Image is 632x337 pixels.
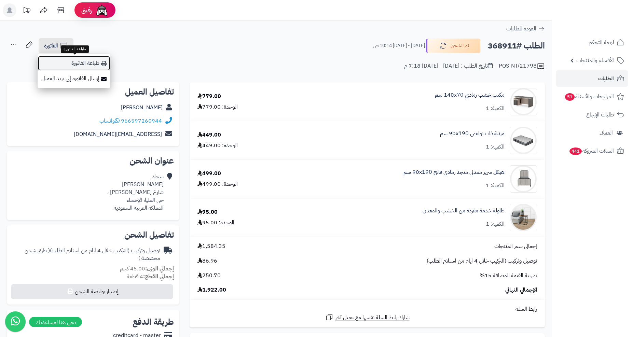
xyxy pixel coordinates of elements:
a: العملاء [556,125,628,141]
span: 86.96 [197,257,217,265]
img: 1752131216-1-90x90.jpg [510,204,537,231]
span: السلات المتروكة [569,146,614,156]
span: لوحة التحكم [589,38,614,47]
small: [DATE] - [DATE] 10:14 ص [373,42,425,49]
span: المراجعات والأسئلة [564,92,614,101]
div: الكمية: 1 [486,143,505,151]
div: الوحدة: 95.00 [197,219,234,227]
div: الكمية: 1 [486,104,505,112]
a: مكتب خشب رمادي 140x70 سم [435,91,505,99]
a: واتساب [99,117,120,125]
span: الأقسام والمنتجات [576,56,614,65]
span: 441 [569,148,582,155]
a: مرتبة ذات نوابض 90x190 سم [440,130,505,138]
h2: تفاصيل العميل [12,88,174,96]
div: 499.00 [197,170,221,178]
span: ( طرق شحن مخصصة ) [25,247,160,263]
a: لوحة التحكم [556,34,628,51]
span: توصيل وتركيب (التركيب خلال 4 ايام من استلام الطلب) [427,257,537,265]
span: الفاتورة [44,42,58,50]
span: 1,584.35 [197,242,225,250]
div: الوحدة: 499.00 [197,180,238,188]
button: تم الشحن [426,39,481,53]
span: الطلبات [598,74,614,83]
a: هيكل سرير معدني منجد رمادي فاتح 90x190 سم [403,168,505,176]
span: الإجمالي النهائي [505,286,537,294]
small: 4 قطعة [127,272,174,281]
a: الطلبات [556,70,628,87]
span: العملاء [600,128,613,138]
div: رابط السلة [192,305,542,313]
img: 1709109230-220614010194-90x90.jpg [510,88,537,115]
strong: إجمالي القطع: [143,272,174,281]
a: [PERSON_NAME] [121,103,163,112]
div: 449.00 [197,131,221,139]
a: السلات المتروكة441 [556,143,628,159]
a: 966597260944 [121,117,162,125]
strong: إجمالي الوزن: [145,265,174,273]
a: شارك رابط السلة نفسها مع عميل آخر [325,313,410,322]
img: ai-face.png [95,3,109,17]
a: طاولة خدمة مفردة من الخشب والمعدن [423,207,505,215]
button: إصدار بوليصة الشحن [11,284,173,299]
span: رفيق [81,6,92,14]
span: ضريبة القيمة المضافة 15% [480,272,537,280]
h2: طريقة الدفع [133,318,174,326]
a: إرسال الفاتورة إلى بريد العميل [38,71,110,86]
a: الفاتورة [39,38,73,53]
span: 51 [565,93,575,101]
div: 95.00 [197,208,218,216]
span: 1,922.00 [197,286,226,294]
a: طباعة الفاتورة [38,56,110,71]
div: سجاد [PERSON_NAME] شارع [PERSON_NAME] ، حي العليا، الإحساء المملكة العربية السعودية [107,173,164,212]
div: الوحدة: 779.00 [197,103,238,111]
div: 779.00 [197,93,221,100]
div: تاريخ الطلب : [DATE] - [DATE] 7:18 م [404,62,493,70]
img: logo-2.png [586,17,626,32]
span: شارك رابط السلة نفسها مع عميل آخر [335,314,410,322]
h2: الطلب #368911 [488,39,545,53]
a: العودة للطلبات [506,25,545,33]
span: العودة للطلبات [506,25,536,33]
div: الكمية: 1 [486,220,505,228]
img: 1737185828-110101010015-90x90.jpg [510,165,537,193]
h2: عنوان الشحن [12,157,174,165]
div: طباعة الفاتورة [61,45,89,53]
a: طلبات الإرجاع [556,107,628,123]
div: الكمية: 1 [486,182,505,189]
a: المراجعات والأسئلة51 [556,88,628,105]
div: الوحدة: 449.00 [197,142,238,150]
h2: تفاصيل الشحن [12,231,174,239]
img: 1728808024-110601060001-90x90.jpg [510,127,537,154]
small: 45.00 كجم [120,265,174,273]
span: طلبات الإرجاع [586,110,614,120]
span: إجمالي سعر المنتجات [494,242,537,250]
div: POS-NT/21798 [499,62,545,70]
span: 250.70 [197,272,221,280]
div: توصيل وتركيب (التركيب خلال 4 ايام من استلام الطلب) [12,247,160,263]
a: تحديثات المنصة [18,3,35,19]
a: [EMAIL_ADDRESS][DOMAIN_NAME] [74,130,162,138]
